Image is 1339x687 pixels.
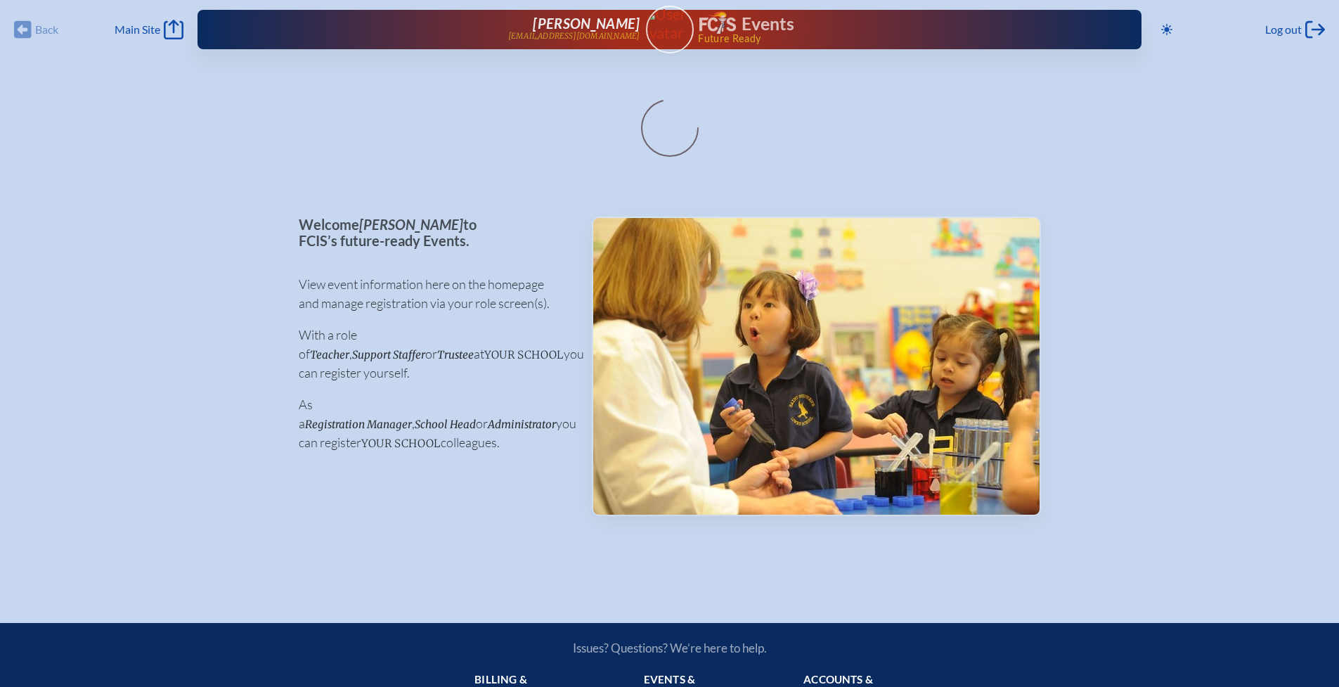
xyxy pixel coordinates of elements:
[115,23,160,37] span: Main Site
[646,6,694,53] a: User Avatar
[299,395,569,452] p: As a , or you can register colleagues.
[310,348,349,361] span: Teacher
[359,216,463,233] span: [PERSON_NAME]
[299,326,569,383] p: With a role of , or at you can register yourself.
[437,348,474,361] span: Trustee
[1265,23,1302,37] span: Log out
[115,20,183,39] a: Main Site
[299,275,569,313] p: View event information here on the homepage and manage registration via your role screen(s).
[640,5,699,42] img: User Avatar
[488,418,556,431] span: Administrator
[698,34,1097,44] span: Future Ready
[299,217,569,248] p: Welcome to FCIS’s future-ready Events.
[415,418,476,431] span: School Head
[361,437,441,450] span: your school
[352,348,425,361] span: Support Staffer
[533,15,640,32] span: [PERSON_NAME]
[484,348,564,361] span: your school
[422,641,917,655] p: Issues? Questions? We’re here to help.
[593,218,1040,515] img: Events
[242,15,640,44] a: [PERSON_NAME][EMAIL_ADDRESS][DOMAIN_NAME]
[508,32,640,41] p: [EMAIL_ADDRESS][DOMAIN_NAME]
[305,418,412,431] span: Registration Manager
[699,11,1097,44] div: FCIS Events — Future ready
